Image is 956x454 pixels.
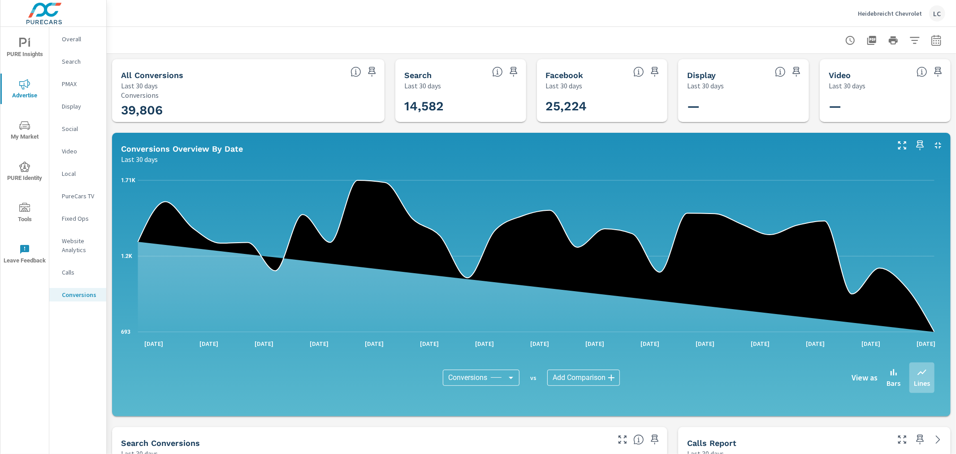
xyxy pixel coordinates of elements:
div: Local [49,167,106,180]
button: "Export Report to PDF" [863,31,881,49]
p: [DATE] [248,339,280,348]
p: [DATE] [855,339,887,348]
span: Advertise [3,79,46,101]
p: Last 30 days [687,80,724,91]
button: Make Fullscreen [895,432,909,447]
span: Search Conversions include Actions, Leads and Unmapped Conversions [633,434,644,445]
span: Tools [3,203,46,225]
p: [DATE] [469,339,500,348]
span: Save this to your personalized report [506,65,521,79]
h6: View as [852,373,878,382]
h5: Facebook [546,70,584,80]
div: nav menu [0,27,49,275]
button: Print Report [884,31,902,49]
p: Heidebreicht Chevrolet [858,9,922,17]
p: [DATE] [524,339,555,348]
h5: Display [687,70,716,80]
p: [DATE] [359,339,390,348]
p: Bars [887,378,900,389]
span: Conversions [448,373,487,382]
p: Website Analytics [62,236,99,254]
div: PureCars TV [49,189,106,203]
p: [DATE] [303,339,335,348]
h5: Search [404,70,432,80]
div: Calls [49,266,106,279]
span: PURE Identity [3,162,46,183]
h5: Conversions Overview By Date [121,144,243,153]
div: Video [49,144,106,158]
p: [DATE] [193,339,225,348]
span: Add Comparison [553,373,606,382]
p: Display [62,102,99,111]
div: PMAX [49,77,106,91]
div: Conversions [443,370,519,386]
p: Overall [62,35,99,44]
p: PMAX [62,79,99,88]
span: Search Conversions include Actions, Leads and Unmapped Conversions. [492,66,503,77]
h3: 25,224 [546,99,664,114]
p: [DATE] [910,339,942,348]
p: Lines [914,378,930,389]
text: 1.2K [121,253,132,259]
h3: 14,582 [404,99,523,114]
p: [DATE] [634,339,666,348]
div: Search [49,55,106,68]
p: [DATE] [690,339,721,348]
div: Fixed Ops [49,212,106,225]
p: [DATE] [414,339,445,348]
p: Fixed Ops [62,214,99,223]
button: Make Fullscreen [895,138,909,153]
p: Last 30 days [121,154,158,165]
p: vs [519,374,547,382]
a: See more details in report [931,432,945,447]
p: Last 30 days [829,80,865,91]
h5: All Conversions [121,70,183,80]
p: [DATE] [800,339,831,348]
span: Save this to your personalized report [913,432,927,447]
p: Last 30 days [546,80,583,91]
span: Video Conversions include Actions, Leads and Unmapped Conversions [917,66,927,77]
p: [DATE] [579,339,610,348]
span: Save this to your personalized report [648,65,662,79]
p: Calls [62,268,99,277]
h3: — [687,99,805,114]
span: My Market [3,120,46,142]
h5: Calls Report [687,438,736,448]
div: LC [929,5,945,22]
div: Overall [49,32,106,46]
text: 693 [121,329,130,335]
h3: — [829,99,947,114]
p: Video [62,147,99,156]
div: Social [49,122,106,135]
span: Display Conversions include Actions, Leads and Unmapped Conversions [775,66,786,77]
p: Local [62,169,99,178]
span: Save this to your personalized report [913,138,927,153]
p: Conversions [121,91,376,99]
span: Save this to your personalized report [789,65,804,79]
button: Apply Filters [906,31,924,49]
p: [DATE] [138,339,169,348]
text: 1.71K [121,177,135,183]
h5: Video [829,70,851,80]
div: Website Analytics [49,234,106,257]
div: Conversions [49,288,106,301]
span: Leave Feedback [3,244,46,266]
span: PURE Insights [3,38,46,60]
button: Minimize Widget [931,138,945,153]
p: Social [62,124,99,133]
p: Last 30 days [404,80,441,91]
h5: Search Conversions [121,438,200,448]
span: All conversions reported from Facebook with duplicates filtered out [633,66,644,77]
p: [DATE] [745,339,776,348]
p: PureCars TV [62,192,99,201]
span: Save this to your personalized report [365,65,379,79]
p: Last 30 days [121,80,158,91]
p: Search [62,57,99,66]
h3: 39,806 [121,103,376,118]
div: Add Comparison [547,370,620,386]
button: Make Fullscreen [615,432,630,447]
p: Conversions [62,290,99,299]
div: Display [49,100,106,113]
button: Select Date Range [927,31,945,49]
span: Save this to your personalized report [931,65,945,79]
